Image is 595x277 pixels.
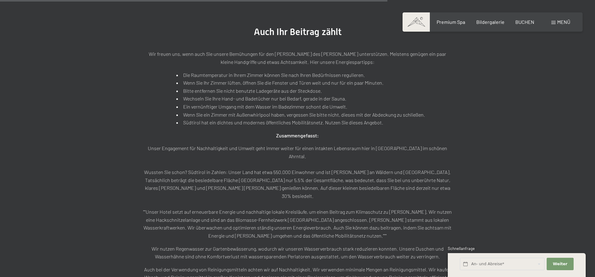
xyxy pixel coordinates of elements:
[143,50,452,66] p: Wir freuen uns, wenn auch Sie unsere Bemühungen für den [PERSON_NAME] des [PERSON_NAME] unterstüt...
[553,261,567,267] span: Weiter
[276,132,319,138] strong: Zusammengefasst:
[254,26,342,37] span: Auch Ihr Beitrag zählt
[176,118,425,127] li: Südtirol hat ein dichtes und modernes öffentliches Mobilitätsnetz. Nutzen Sie dieses Angebot.
[176,87,425,95] li: Bitte entfernen Sie nicht benutzte Ladegeräte aus der Steckdose.
[547,258,573,270] button: Weiter
[176,103,425,111] li: Ein vernünftiger Umgang mit dem Wasser im Badezimmer schont die Umwelt.
[143,144,452,239] p: Unser Engagement für Nachhaltigkeit und Umwelt geht immer weiter für einen intakten Lebensraum hi...
[176,79,425,87] li: Wenn Sie Ihr Zimmer lüften, öffnen Sie die Fenster und Türen weit und nur für ein paar Minuten.
[176,111,425,119] li: Wenn Sie ein Zimmer mit Außenwhirlpool haben, vergessen Sie bitte nicht, dieses mit der Abdeckung...
[448,246,475,251] span: Schnellanfrage
[176,71,425,79] li: Die Raumtemperatur in Ihrem Zimmer können Sie nach Ihren Bedürfnissen regulieren.
[515,19,534,25] a: BUCHEN
[176,95,425,103] li: Wechseln Sie Ihre Hand- und Badetücher nur bei Bedarf, gerade in der Sauna.
[557,19,570,25] span: Menü
[437,19,465,25] a: Premium Spa
[476,19,505,25] a: Bildergalerie
[143,245,452,261] p: Wir nutzen Regenwasser zur Gartenbewässerung, wodurch wir unseren Wasserverbrauch stark reduziere...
